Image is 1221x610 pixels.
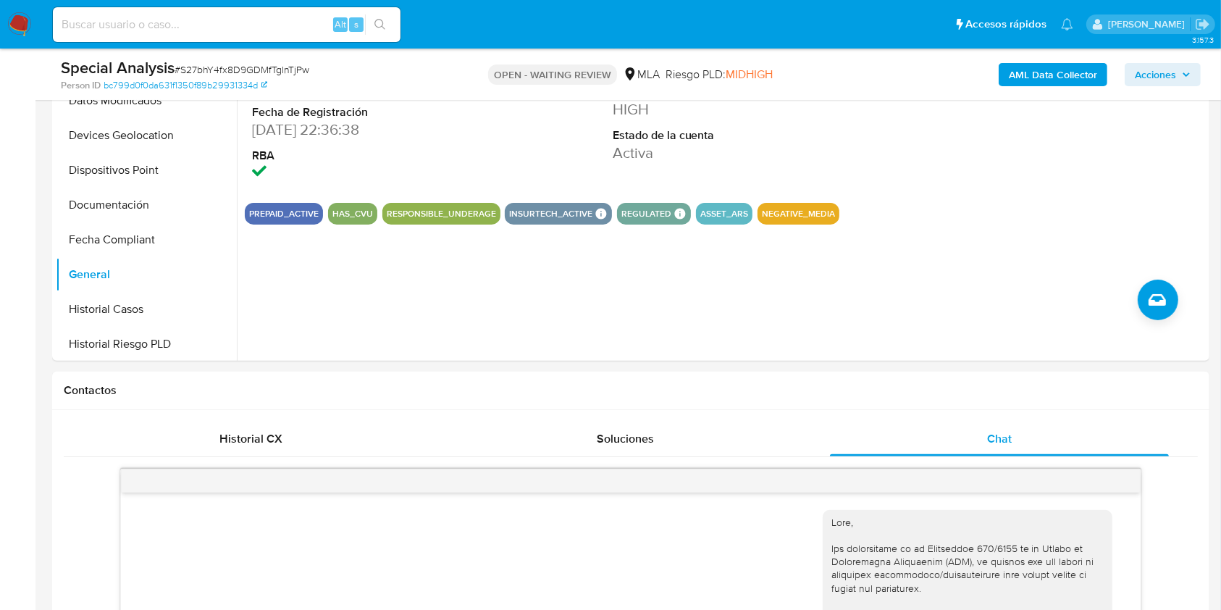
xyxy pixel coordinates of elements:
[613,99,839,120] dd: HIGH
[61,56,175,79] b: Special Analysis
[64,383,1198,398] h1: Contactos
[56,257,237,292] button: General
[965,17,1046,32] span: Accesos rápidos
[56,188,237,222] button: Documentación
[613,128,839,143] dt: Estado de la cuenta
[613,143,839,163] dd: Activa
[252,148,478,164] dt: RBA
[1061,18,1073,30] a: Notificaciones
[1195,17,1210,32] a: Salir
[53,15,400,34] input: Buscar usuario o caso...
[56,118,237,153] button: Devices Geolocation
[335,17,346,31] span: Alt
[488,64,617,85] p: OPEN - WAITING REVIEW
[56,153,237,188] button: Dispositivos Point
[1108,17,1190,31] p: agustina.viggiano@mercadolibre.com
[987,430,1012,447] span: Chat
[56,83,237,118] button: Datos Modificados
[1009,63,1097,86] b: AML Data Collector
[726,66,773,83] span: MIDHIGH
[1125,63,1201,86] button: Acciones
[61,79,101,92] b: Person ID
[175,62,309,77] span: # S27bhY4fx8D9GDMfTglnTjPw
[1135,63,1176,86] span: Acciones
[252,120,478,140] dd: [DATE] 22:36:38
[597,430,654,447] span: Soluciones
[56,292,237,327] button: Historial Casos
[56,222,237,257] button: Fecha Compliant
[1192,34,1214,46] span: 3.157.3
[666,67,773,83] span: Riesgo PLD:
[999,63,1107,86] button: AML Data Collector
[252,104,478,120] dt: Fecha de Registración
[623,67,660,83] div: MLA
[365,14,395,35] button: search-icon
[104,79,267,92] a: bc799d0f0da631f1350f89b29931334d
[56,327,237,362] button: Historial Riesgo PLD
[219,430,282,447] span: Historial CX
[354,17,358,31] span: s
